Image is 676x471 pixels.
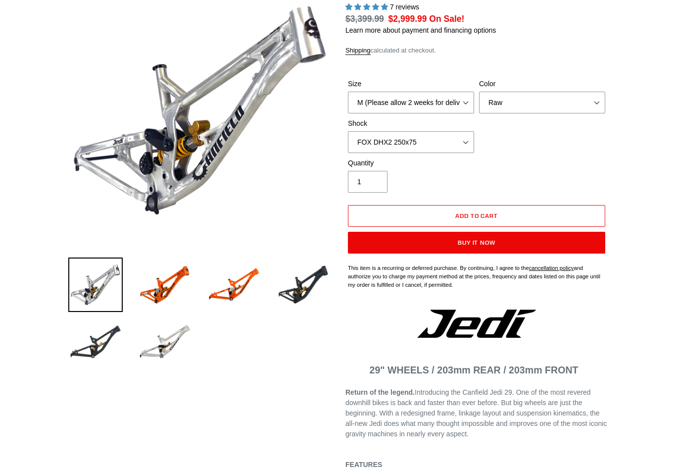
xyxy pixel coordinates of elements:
[429,12,464,25] span: On Sale!
[345,47,371,55] a: Shipping
[68,315,123,369] img: Load image into Gallery viewer, JEDI 29 - Frameset
[138,315,192,369] img: Load image into Gallery viewer, JEDI 29 - Frameset
[348,205,605,227] button: Add to cart
[345,3,390,11] span: 5.00 stars
[370,365,579,375] span: 29" WHEELS / 203mm REAR / 203mm FRONT
[390,3,419,11] span: 7 reviews
[345,14,384,24] s: $3,399.99
[68,258,123,312] img: Load image into Gallery viewer, JEDI 29 - Frameset
[345,388,607,438] span: Introducing the Canfield Jedi 29. One of the most revered downhill bikes is back and faster than ...
[138,258,192,312] img: Load image into Gallery viewer, JEDI 29 - Frameset
[276,258,331,312] img: Load image into Gallery viewer, JEDI 29 - Frameset
[529,265,574,271] span: cancellation policy
[348,79,474,89] label: Size
[388,14,427,24] span: $2,999.99
[345,388,415,396] b: Return of the legend.
[348,232,605,254] button: Buy it now
[207,258,261,312] img: Load image into Gallery viewer, JEDI 29 - Frameset
[348,118,474,129] label: Shock
[455,212,498,219] span: Add to cart
[479,79,605,89] label: Color
[348,264,605,289] small: This item is a recurring or deferred purchase. By continuing, I agree to the and authorize you to...
[345,26,496,34] a: Learn more about payment and financing options
[348,158,474,168] label: Quantity
[345,46,608,55] div: calculated at checkout.
[345,461,382,469] b: FEATURES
